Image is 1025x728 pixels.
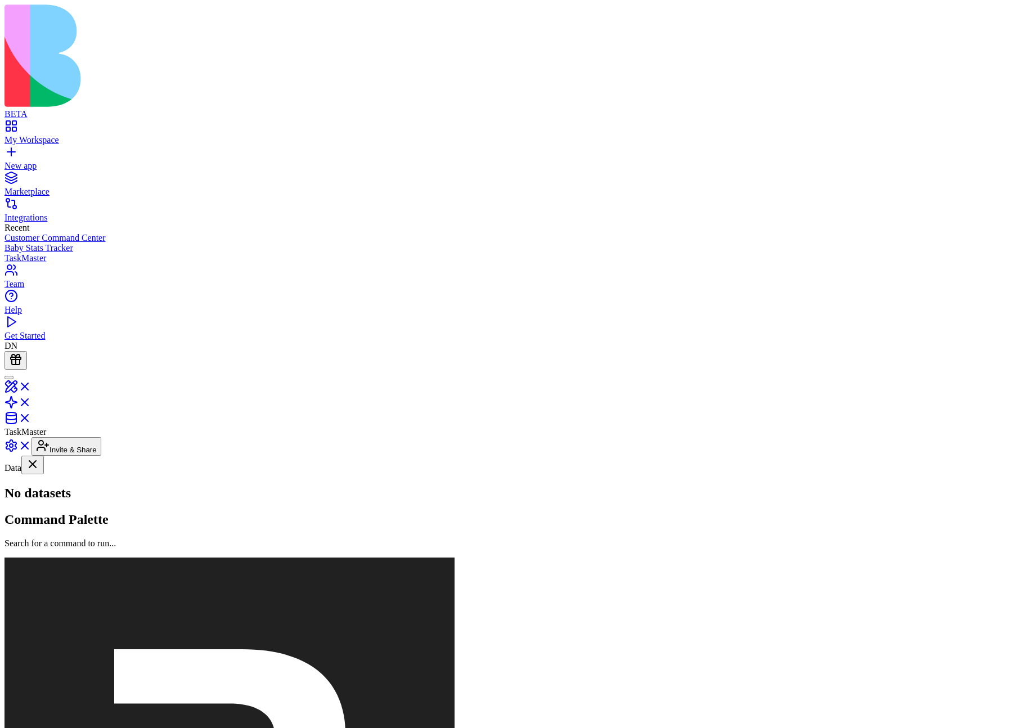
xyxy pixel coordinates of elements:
div: Integrations [5,213,1020,223]
a: Team [5,269,1020,289]
img: logo [5,5,457,107]
span: DN [5,341,17,350]
a: Get Started [5,321,1020,341]
a: TaskMaster [5,253,1020,263]
h2: Command Palette [5,512,1020,527]
button: Invite & Share [32,437,101,456]
div: BETA [5,109,1020,119]
div: Team [5,279,1020,289]
span: Data [5,463,21,473]
a: Integrations [5,203,1020,223]
h2: No datasets [5,486,1020,501]
p: Search for a command to run... [5,538,1020,549]
a: BETA [5,99,1020,119]
span: TaskMaster [5,427,46,437]
div: Marketplace [5,187,1020,197]
a: Help [5,295,1020,315]
a: My Workspace [5,125,1020,145]
div: My Workspace [5,135,1020,145]
a: Customer Command Center [5,233,1020,243]
span: Recent [5,223,29,232]
a: Baby Stats Tracker [5,243,1020,253]
a: New app [5,151,1020,171]
div: Get Started [5,331,1020,341]
div: Help [5,305,1020,315]
a: Marketplace [5,177,1020,197]
div: New app [5,161,1020,171]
